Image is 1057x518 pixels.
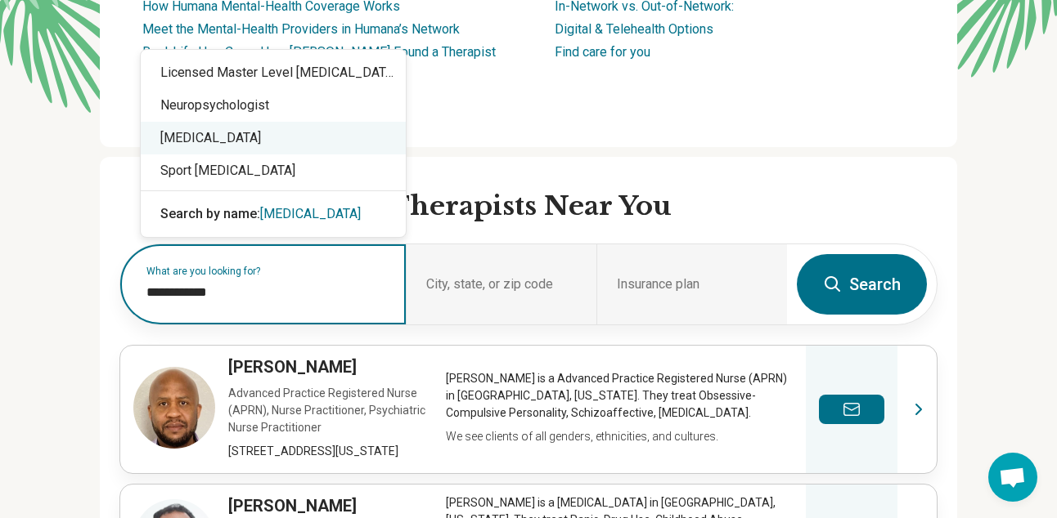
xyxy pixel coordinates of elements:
a: Digital & Telehealth Options [555,21,713,37]
div: [MEDICAL_DATA] [141,122,406,154]
div: Licensed Master Level [MEDICAL_DATA] (LMLP) [141,56,406,89]
div: Open chat [988,453,1037,502]
div: Sport [MEDICAL_DATA] [141,154,406,187]
h2: See 683 Humana Therapists Near You [146,190,938,224]
div: Suggestions [141,50,406,237]
button: Search [797,254,927,315]
label: What are you looking for? [146,266,386,276]
a: Real-Life Use Case: How [PERSON_NAME] Found a Therapist That Takes Humana [142,44,496,79]
span: [MEDICAL_DATA] [260,206,361,221]
a: Find care for you [555,44,650,60]
div: Neuropsychologist [141,89,406,122]
a: Meet the Mental-Health Providers in Humana’s Network [142,21,460,37]
button: Send a message [819,395,884,424]
span: Search by name: [160,206,260,221]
